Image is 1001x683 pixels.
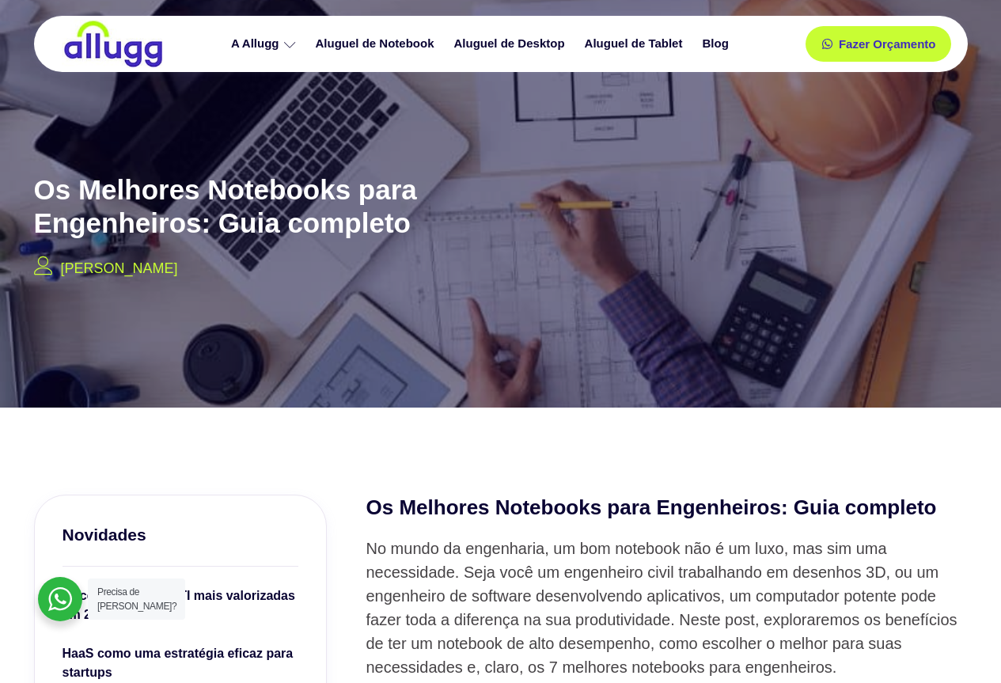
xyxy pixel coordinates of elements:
[223,30,308,58] a: A Allugg
[61,258,178,279] p: [PERSON_NAME]
[63,523,298,546] h3: Novidades
[366,537,968,679] p: No mundo da engenharia, um bom notebook não é um luxo, mas sim uma necessidade. Seja você um enge...
[62,20,165,68] img: locação de TI é Allugg
[694,30,740,58] a: Blog
[308,30,446,58] a: Aluguel de Notebook
[839,38,936,50] span: Fazer Orçamento
[446,30,577,58] a: Aluguel de Desktop
[97,586,176,612] span: Precisa de [PERSON_NAME]?
[577,30,695,58] a: Aluguel de Tablet
[34,173,540,240] h2: Os Melhores Notebooks para Engenheiros: Guia completo
[806,26,952,62] a: Fazer Orçamento
[922,607,1001,683] iframe: Chat Widget
[366,495,968,522] h2: Os Melhores Notebooks para Engenheiros: Guia completo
